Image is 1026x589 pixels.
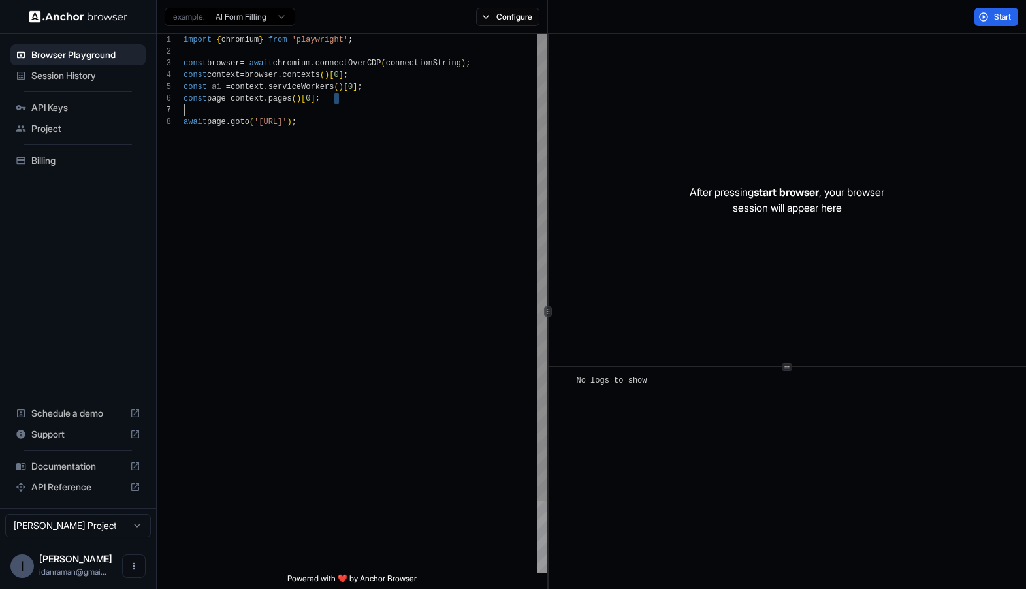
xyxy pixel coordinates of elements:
[31,481,125,494] span: API Reference
[184,82,207,91] span: const
[10,44,146,65] div: Browser Playground
[754,185,819,199] span: start browser
[226,118,231,127] span: .
[461,59,466,68] span: )
[157,34,171,46] div: 1
[348,35,353,44] span: ;
[344,82,348,91] span: [
[31,460,125,473] span: Documentation
[31,48,140,61] span: Browser Playground
[259,35,263,44] span: }
[381,59,386,68] span: (
[358,82,362,91] span: ;
[576,376,647,385] span: No logs to show
[216,35,221,44] span: {
[10,477,146,498] div: API Reference
[240,71,244,80] span: =
[315,59,381,68] span: connectOverCDP
[31,407,125,420] span: Schedule a demo
[39,553,112,564] span: Idan Raman
[339,82,344,91] span: )
[282,71,320,80] span: contexts
[157,69,171,81] div: 4
[207,118,226,127] span: page
[690,184,884,215] p: After pressing , your browser session will appear here
[334,82,338,91] span: (
[221,35,259,44] span: chromium
[157,46,171,57] div: 2
[268,35,287,44] span: from
[157,93,171,104] div: 6
[292,35,348,44] span: 'playwright'
[10,118,146,139] div: Project
[231,118,249,127] span: goto
[240,59,244,68] span: =
[157,81,171,93] div: 5
[173,12,205,22] span: example:
[263,94,268,103] span: .
[207,59,240,68] span: browser
[226,82,231,91] span: =
[10,456,146,477] div: Documentation
[31,428,125,441] span: Support
[249,59,273,68] span: await
[212,82,221,91] span: ai
[157,57,171,69] div: 3
[207,94,226,103] span: page
[231,94,263,103] span: context
[974,8,1018,26] button: Start
[339,71,344,80] span: ]
[306,94,310,103] span: 0
[231,82,263,91] span: context
[157,116,171,128] div: 8
[157,104,171,116] div: 7
[268,94,292,103] span: pages
[10,403,146,424] div: Schedule a demo
[287,573,417,589] span: Powered with ❤️ by Anchor Browser
[10,150,146,171] div: Billing
[301,94,306,103] span: [
[226,94,231,103] span: =
[184,35,212,44] span: import
[292,118,297,127] span: ;
[122,554,146,578] button: Open menu
[31,69,140,82] span: Session History
[320,71,325,80] span: (
[329,71,334,80] span: [
[31,122,140,135] span: Project
[263,82,268,91] span: .
[245,71,278,80] span: browser
[39,567,106,577] span: idanraman@gmail.com
[278,71,282,80] span: .
[310,94,315,103] span: ]
[249,118,254,127] span: (
[254,118,287,127] span: '[URL]'
[10,65,146,86] div: Session History
[476,8,539,26] button: Configure
[994,12,1012,22] span: Start
[184,59,207,68] span: const
[348,82,353,91] span: 0
[310,59,315,68] span: .
[344,71,348,80] span: ;
[184,118,207,127] span: await
[315,94,320,103] span: ;
[353,82,357,91] span: ]
[184,94,207,103] span: const
[29,10,127,23] img: Anchor Logo
[268,82,334,91] span: serviceWorkers
[292,94,297,103] span: (
[184,71,207,80] span: const
[10,424,146,445] div: Support
[273,59,311,68] span: chromium
[386,59,461,68] span: connectionString
[325,71,329,80] span: )
[10,554,34,578] div: I
[466,59,470,68] span: ;
[207,71,240,80] span: context
[297,94,301,103] span: )
[560,374,567,387] span: ​
[287,118,291,127] span: )
[10,97,146,118] div: API Keys
[334,71,338,80] span: 0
